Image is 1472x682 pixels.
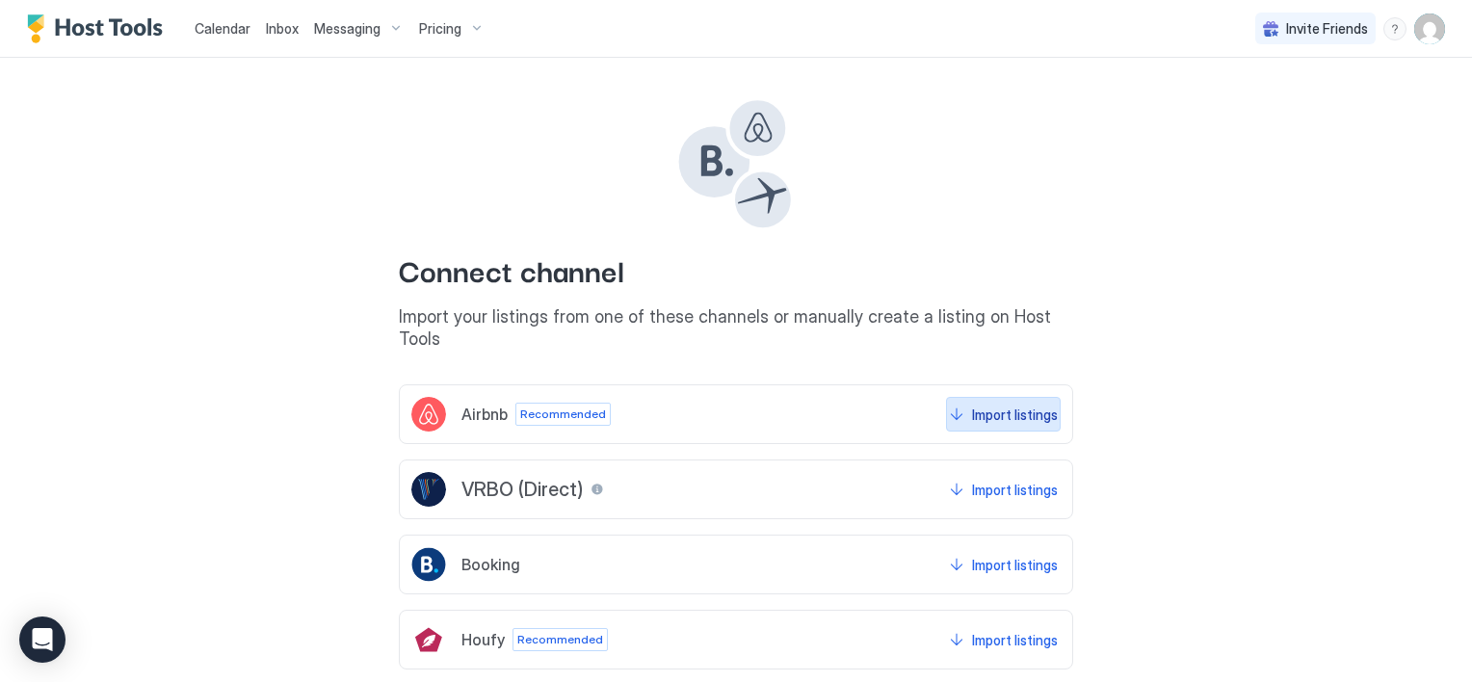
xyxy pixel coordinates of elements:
span: VRBO (Direct) [461,478,583,502]
div: Import listings [972,405,1058,425]
span: Booking [461,555,520,574]
a: Calendar [195,18,250,39]
div: menu [1383,17,1406,40]
a: Inbox [266,18,299,39]
div: Import listings [972,630,1058,650]
span: Recommended [520,406,606,423]
div: User profile [1414,13,1445,44]
span: Pricing [419,20,461,38]
div: Import listings [972,480,1058,500]
button: Import listings [946,472,1061,507]
button: Import listings [946,397,1061,432]
span: Connect channel [399,248,1073,291]
button: Import listings [946,547,1061,582]
span: Recommended [517,631,603,648]
span: Airbnb [461,405,508,424]
span: Houfy [461,630,505,649]
span: Import your listings from one of these channels or manually create a listing on Host Tools [399,306,1073,350]
a: Host Tools Logo [27,14,171,43]
span: Invite Friends [1286,20,1368,38]
span: Calendar [195,20,250,37]
span: Messaging [314,20,381,38]
div: Open Intercom Messenger [19,616,66,663]
button: Import listings [946,622,1061,657]
div: Import listings [972,555,1058,575]
span: Inbox [266,20,299,37]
